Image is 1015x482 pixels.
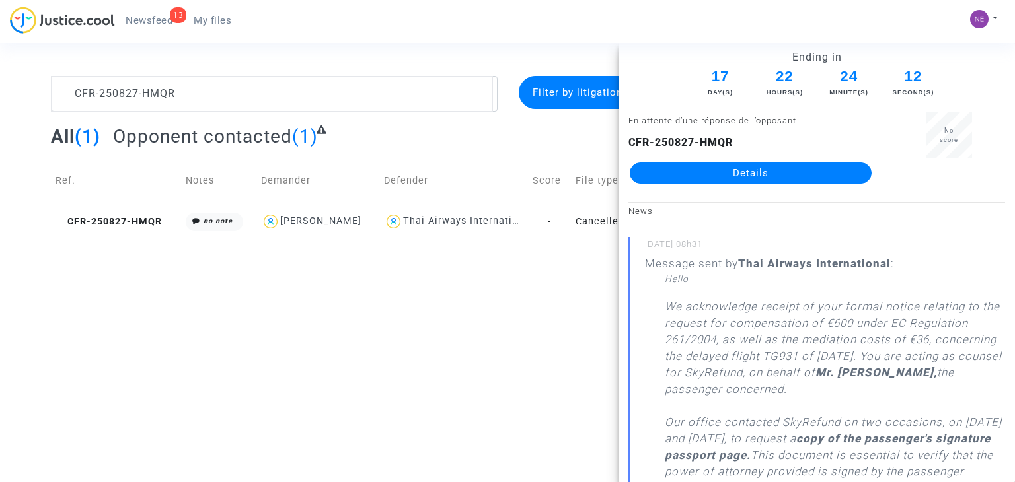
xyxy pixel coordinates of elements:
span: (1) [75,125,100,147]
span: 22 [761,65,809,88]
span: All [51,125,75,147]
span: Newsfeed [126,15,172,26]
div: 13 [170,7,186,23]
div: Thai Airways International [403,215,533,226]
img: icon-user.svg [384,212,403,231]
img: 4912f5d04f2f342eba6450d9417ffa1b [970,10,989,28]
div: Minute(s) [825,88,873,97]
img: jc-logo.svg [10,7,115,34]
div: Day(s) [696,88,744,97]
td: File type [571,157,720,204]
span: - [548,216,551,227]
div: Ending in [688,50,945,65]
td: Notes [181,157,256,204]
span: My files [194,15,231,26]
td: Score [528,157,570,204]
small: [DATE] 08h31 [645,238,1005,256]
img: icon-user.svg [261,212,280,231]
i: no note [204,217,233,225]
span: Opponent contacted [113,125,292,147]
small: En attente d’une réponse de l’opposant [628,116,796,125]
td: Ref. [51,157,181,204]
a: My files [183,11,242,30]
td: Demander [256,157,380,204]
td: Cancelled flight (Regulation EC 261/2004) [571,204,720,239]
span: 12 [889,65,937,88]
b: CFR-250827-HMQR [628,136,733,149]
span: Filter by litigation [533,86,622,98]
span: No score [940,127,958,143]
div: Hours(s) [761,88,809,97]
td: Defender [379,157,528,204]
div: [PERSON_NAME] [280,215,361,226]
small: News [628,206,653,216]
a: 13Newsfeed [115,11,183,30]
span: (1) [292,125,318,147]
span: CFR-250827-HMQR [56,216,162,227]
span: 24 [825,65,873,88]
span: 17 [696,65,744,88]
a: Details [630,162,872,184]
div: Second(s) [889,88,937,97]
